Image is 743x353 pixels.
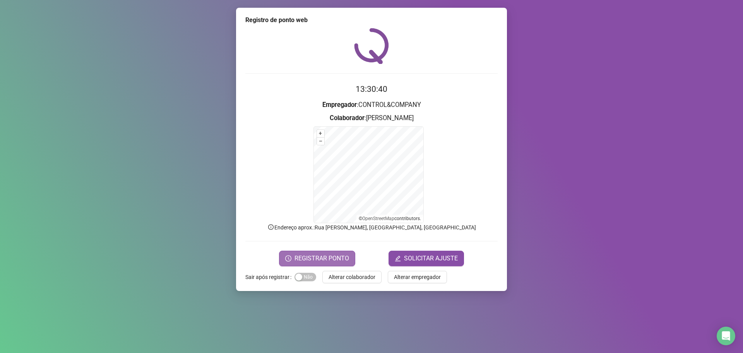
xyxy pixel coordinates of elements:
li: © contributors. [359,216,421,221]
strong: Colaborador [330,114,365,122]
span: edit [395,255,401,262]
h3: : [PERSON_NAME] [245,113,498,123]
div: Open Intercom Messenger [717,327,735,345]
button: REGISTRAR PONTO [279,251,355,266]
span: info-circle [267,224,274,231]
time: 13:30:40 [356,84,387,94]
span: REGISTRAR PONTO [294,254,349,263]
img: QRPoint [354,28,389,64]
button: Alterar colaborador [322,271,382,283]
button: editSOLICITAR AJUSTE [389,251,464,266]
strong: Empregador [322,101,357,108]
span: SOLICITAR AJUSTE [404,254,458,263]
p: Endereço aprox. : Rua [PERSON_NAME], [GEOGRAPHIC_DATA], [GEOGRAPHIC_DATA] [245,223,498,232]
a: OpenStreetMap [362,216,394,221]
span: Alterar colaborador [329,273,375,281]
span: clock-circle [285,255,291,262]
button: + [317,130,324,137]
button: – [317,138,324,145]
label: Sair após registrar [245,271,294,283]
div: Registro de ponto web [245,15,498,25]
h3: : CONTROL&COMPANY [245,100,498,110]
button: Alterar empregador [388,271,447,283]
span: Alterar empregador [394,273,441,281]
